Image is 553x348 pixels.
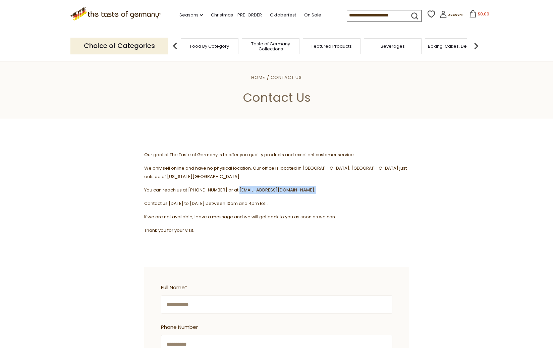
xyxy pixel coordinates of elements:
[144,227,194,233] span: Thank you for your visit.
[271,74,302,81] a: Contact Us
[144,214,336,220] span: If we are not available, leave a message and we will get back to you as soon as we can.
[465,10,494,20] button: $0.00
[304,11,321,19] a: On Sale
[244,41,297,51] a: Taste of Germany Collections
[144,200,268,207] span: Contact us [DATE] to [DATE] between 10am and 4pm EST.
[270,11,296,19] a: Oktoberfest
[161,295,392,314] input: Full Name*
[161,284,389,292] span: Full Name
[440,11,464,20] a: Account
[448,13,464,17] span: Account
[478,11,489,17] span: $0.00
[161,323,389,332] span: Phone Number
[251,74,265,81] a: Home
[144,187,315,193] span: You can reach us at [PHONE_NUMBER] or at [EMAIL_ADDRESS][DOMAIN_NAME].
[190,44,229,49] a: Food By Category
[312,44,352,49] a: Featured Products
[144,165,407,180] span: We only sell online and have no physical location. Our office is located in [GEOGRAPHIC_DATA], [G...
[21,90,532,105] h1: Contact Us
[70,38,168,54] p: Choice of Categories
[144,151,355,158] span: Our goal at The Taste of Germany is to offer you quality products and excellent customer service.
[428,44,480,49] a: Baking, Cakes, Desserts
[469,39,483,53] img: next arrow
[211,11,262,19] a: Christmas - PRE-ORDER
[179,11,203,19] a: Seasons
[381,44,405,49] a: Beverages
[168,39,182,53] img: previous arrow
